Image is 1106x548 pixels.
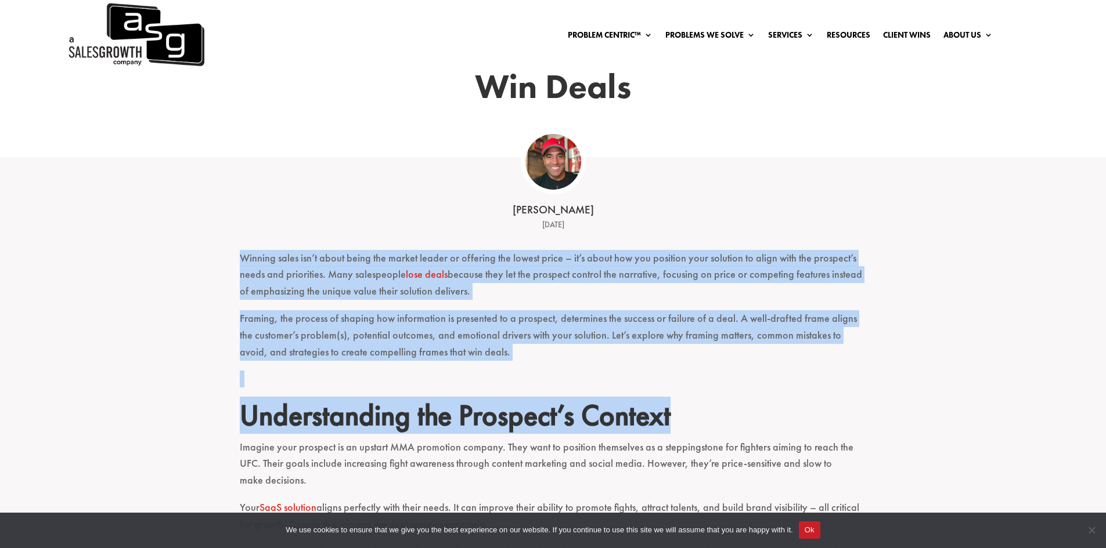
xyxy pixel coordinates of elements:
p: Winning sales isn’t about being the market leader or offering the lowest price – it’s about how y... [240,250,867,310]
a: Services [768,31,814,43]
h1: Framing Solutions to Win Deals [362,30,745,111]
p: Imagine your prospect is an upstart MMA promotion company. They want to position themselves as a ... [240,439,867,499]
a: Resources [827,31,870,43]
img: ASG Co_alternate lockup (1) [525,134,581,190]
a: Problems We Solve [665,31,755,43]
a: About Us [943,31,993,43]
h2: Understanding the Prospect’s Context [240,398,867,438]
button: Ok [799,521,820,539]
p: Framing, the process of shaping how information is presented to a prospect, determines the succes... [240,310,867,371]
a: lose deals [406,267,448,281]
a: Client Wins [883,31,931,43]
div: [PERSON_NAME] [373,202,733,218]
span: We use cookies to ensure that we give you the best experience on our website. If you continue to ... [286,524,792,536]
a: Problem Centric™ [568,31,653,43]
div: [DATE] [373,218,733,232]
p: Your aligns perfectly with their needs. It can improve their ability to promote fights, attract t... [240,499,867,543]
span: No [1086,524,1097,536]
a: SaaS solution [260,500,316,514]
